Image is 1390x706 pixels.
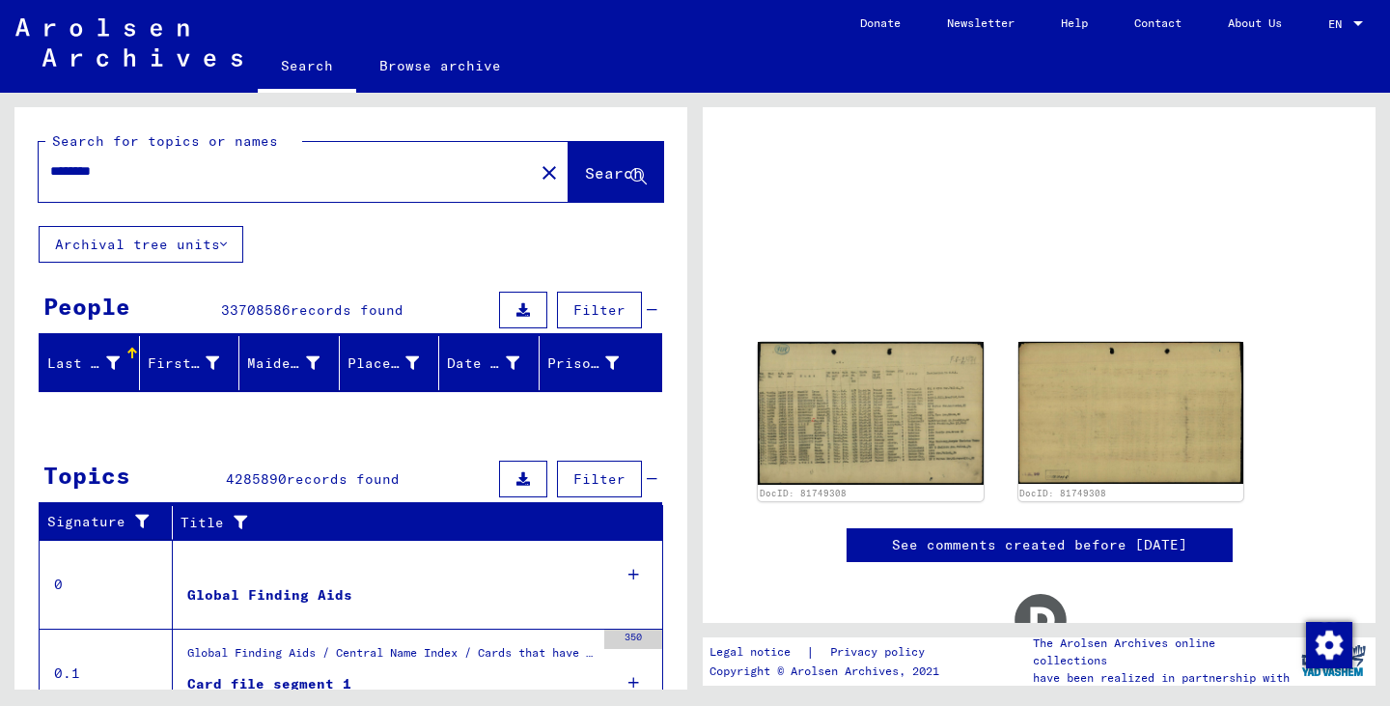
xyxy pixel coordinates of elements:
[356,42,524,89] a: Browse archive
[221,301,291,319] span: 33708586
[1297,636,1370,685] img: yv_logo.png
[709,642,806,663] a: Legal notice
[573,301,625,319] span: Filter
[347,348,444,379] div: Place of Birth
[43,289,130,324] div: People
[40,540,173,629] td: 0
[15,18,242,67] img: Arolsen_neg.svg
[709,663,948,680] p: Copyright © Arolsen Archives, 2021
[187,644,595,671] div: Global Finding Aids / Central Name Index / Cards that have been scanned during first sequential m...
[291,301,403,319] span: records found
[604,630,662,649] div: 350
[47,512,157,532] div: Signature
[1033,669,1292,687] p: have been realized in partnership with
[140,336,240,390] mat-header-cell: First Name
[760,488,847,498] a: DocID: 81749308
[709,642,948,663] div: |
[148,348,244,379] div: First Name
[1018,342,1244,484] img: 002.jpg
[43,458,130,493] div: Topics
[340,336,440,390] mat-header-cell: Place of Birth
[1033,635,1292,669] p: The Arolsen Archives online collections
[187,674,351,694] div: Card file segment 1
[447,348,543,379] div: Date of Birth
[47,507,177,538] div: Signature
[547,353,620,374] div: Prisoner #
[573,470,625,488] span: Filter
[439,336,540,390] mat-header-cell: Date of Birth
[40,336,140,390] mat-header-cell: Last Name
[547,348,644,379] div: Prisoner #
[557,461,642,497] button: Filter
[447,353,519,374] div: Date of Birth
[585,163,643,183] span: Search
[347,353,420,374] div: Place of Birth
[892,535,1187,555] a: See comments created before [DATE]
[1305,621,1351,667] div: Change consent
[258,42,356,93] a: Search
[181,513,625,533] div: Title
[47,348,144,379] div: Last Name
[226,470,287,488] span: 4285890
[557,292,642,328] button: Filter
[181,507,644,538] div: Title
[148,353,220,374] div: First Name
[39,226,243,263] button: Archival tree units
[47,353,120,374] div: Last Name
[239,336,340,390] mat-header-cell: Maiden Name
[538,161,561,184] mat-icon: close
[758,342,984,486] img: 001.jpg
[247,353,320,374] div: Maiden Name
[247,348,344,379] div: Maiden Name
[530,153,569,191] button: Clear
[1306,622,1352,668] img: Change consent
[287,470,400,488] span: records found
[815,642,948,663] a: Privacy policy
[540,336,662,390] mat-header-cell: Prisoner #
[187,585,352,606] div: Global Finding Aids
[52,132,278,150] mat-label: Search for topics or names
[1019,488,1106,498] a: DocID: 81749308
[1328,17,1349,31] span: EN
[569,142,663,202] button: Search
